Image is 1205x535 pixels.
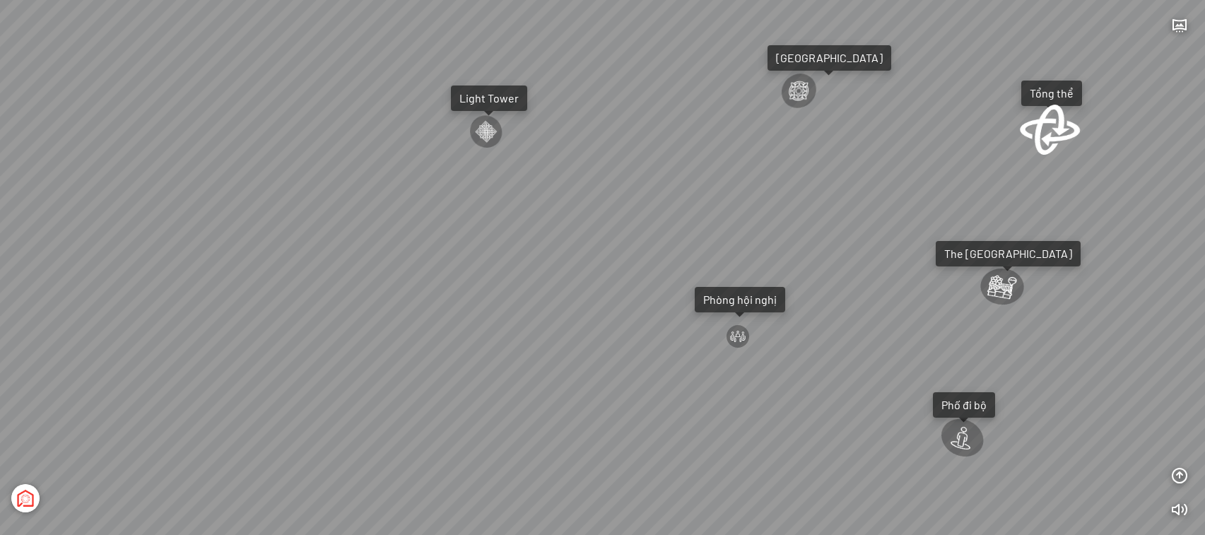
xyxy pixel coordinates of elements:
[11,484,40,512] img: Avatar_Nestfind_YJWVPMA7XUC4.jpg
[941,398,987,412] div: Phố đi bộ
[1030,86,1074,100] div: Tổng thể
[776,51,883,65] div: [GEOGRAPHIC_DATA]
[703,293,777,307] div: Phòng hội nghị
[944,247,1072,261] div: The [GEOGRAPHIC_DATA]
[459,91,519,105] div: Light Tower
